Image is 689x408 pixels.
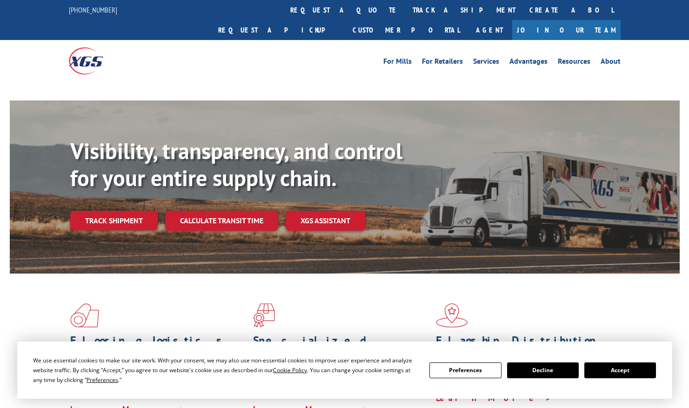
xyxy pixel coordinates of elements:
a: [PHONE_NUMBER] [69,5,117,14]
a: Calculate transit time [165,211,278,231]
span: Cookie Policy [273,366,307,374]
span: Preferences [87,376,118,384]
a: Agent [467,20,512,40]
a: For Retailers [422,58,463,68]
a: Track shipment [70,211,158,230]
button: Accept [584,362,656,378]
img: xgs-icon-focused-on-flooring-red [253,303,275,328]
div: Cookie Consent Prompt [17,341,672,399]
b: Visibility, transparency, and control for your entire supply chain. [70,136,402,192]
h1: Flooring Logistics Solutions [70,335,246,362]
img: xgs-icon-flagship-distribution-model-red [436,303,468,328]
a: Resources [558,58,590,68]
a: Learn More > [436,393,552,403]
a: Join Our Team [512,20,621,40]
a: Advantages [509,58,548,68]
button: Decline [507,362,579,378]
img: xgs-icon-total-supply-chain-intelligence-red [70,303,99,328]
h1: Specialized Freight Experts [253,335,429,362]
a: Customer Portal [346,20,467,40]
a: About [601,58,621,68]
button: Preferences [429,362,501,378]
div: We use essential cookies to make our site work. With your consent, we may also use non-essential ... [33,355,418,385]
a: For Mills [383,58,412,68]
a: Services [473,58,499,68]
h1: Flagship Distribution Model [436,335,612,362]
a: Request a pickup [211,20,346,40]
a: XGS ASSISTANT [286,211,365,231]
